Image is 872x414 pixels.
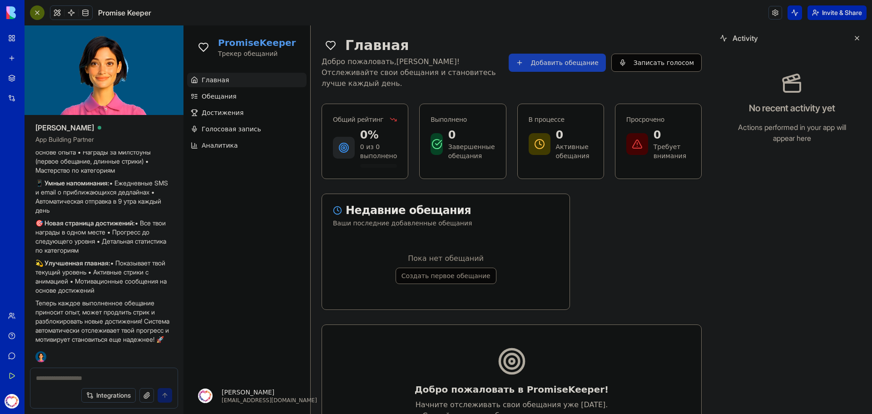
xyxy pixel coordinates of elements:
[149,358,507,370] h3: Добро пожаловать в PromiseKeeper!
[18,83,60,92] span: Достижения
[247,90,311,99] div: Выполнено
[81,388,136,403] button: Integrations
[177,117,213,135] p: 0 из 0 выполнено
[149,228,375,239] p: Пока нет обещаний
[149,90,213,99] div: Общий рейтинг
[18,50,45,59] span: Главная
[749,102,835,115] h4: No recent activity yet
[325,28,422,46] button: Добавить обещание
[162,180,287,190] span: Недавние обещания
[18,115,54,125] span: Аналитика
[35,351,46,362] img: Ella_00000_wcx2te.png
[35,219,135,227] strong: 🎯 Новая страница достижений:
[98,7,151,18] span: Promise Keeper
[177,102,213,117] p: 0%
[162,12,226,28] span: Главная
[35,135,173,151] span: App Building Partner
[212,242,313,259] button: Создать первое обещание
[4,47,123,62] a: Главная
[35,299,173,344] p: Теперь каждое выполненное обещание приносит опыт, может продлить стрик и разблокировать новые дос...
[35,24,112,33] p: Трекер обещаний
[428,28,518,46] button: Записать голосом
[149,193,375,202] div: Ваши последние добавленные обещания
[35,259,110,267] strong: 💫 Улучшенная главная:
[38,371,134,379] p: [EMAIL_ADDRESS][DOMAIN_NAME]
[6,6,63,19] img: logo
[35,179,173,215] p: • Ежедневные SMS и email о приближающихся дедлайнах • Автоматическая отправка в 9 утра каждый день
[4,80,123,95] a: Достижения
[38,362,134,371] p: [PERSON_NAME]
[35,130,173,175] p: • Стрики за выполненные обещания подряд • Уровни на основе опыта • Награды за милстоуны (первое о...
[733,33,844,44] span: Activity
[227,374,430,407] p: Начните отслеживать свои обещания уже [DATE]. Создайте первое обещание или запишите его голосом.
[35,122,94,133] span: [PERSON_NAME]
[35,259,173,295] p: • Показывает твой текущий уровень • Активные стрики с анимацией • Мотивационные сообщения на осно...
[470,102,507,117] p: 0
[265,117,312,135] p: Завершенные обещания
[4,96,123,111] a: Голосовая запись
[372,117,409,135] p: Активные обещания
[372,102,409,117] p: 0
[4,113,123,127] a: Аналитика
[7,359,119,381] button: [PERSON_NAME][EMAIL_ADDRESS][DOMAIN_NAME]
[35,179,109,187] strong: 📱 Умные напоминания:
[138,31,325,64] p: Добро пожаловать, [PERSON_NAME] ! Отслеживайте свои обещания и становитесь лучше каждый день.
[265,102,312,117] p: 0
[5,394,19,409] img: ACg8ocI6H0wueTt1qK6_Vd2LU-wHD5GR2LAjXgf02UmiYAosSMiei0ku=s96-c
[470,117,507,135] p: Требует внимания
[35,219,173,255] p: • Все твои награды в одном месте • Прогресс до следующего уровня • Детальная статистика по катего...
[345,90,409,99] div: В процессе
[734,122,850,144] p: Actions performed in your app will appear here
[35,11,112,24] h1: PromiseKeeper
[18,99,78,108] span: Голосовая запись
[443,90,507,99] div: Просрочено
[808,5,867,20] button: Invite & Share
[4,64,123,78] a: Обещания
[18,66,53,75] span: Обещания
[15,363,29,378] img: ACg8ocI6H0wueTt1qK6_Vd2LU-wHD5GR2LAjXgf02UmiYAosSMiei0ku=s96-c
